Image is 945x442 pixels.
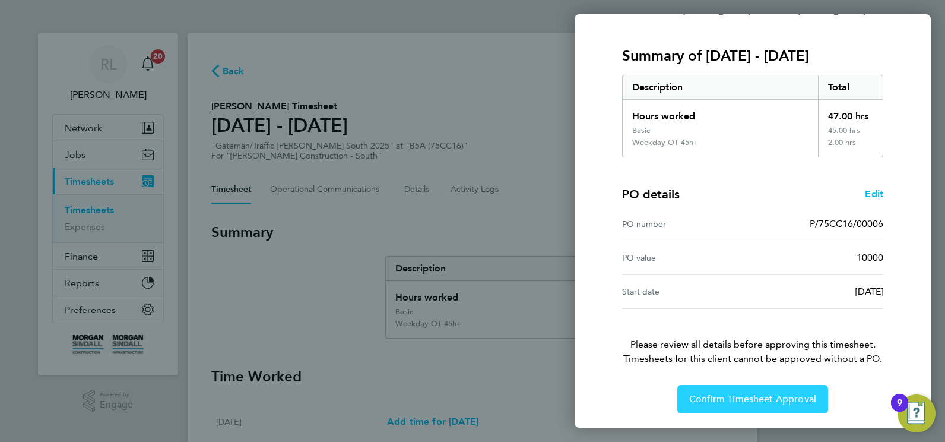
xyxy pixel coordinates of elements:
[622,75,883,157] div: Summary of 20 - 26 Sep 2025
[818,126,883,138] div: 45.00 hrs
[753,251,883,265] div: 10000
[632,126,650,135] div: Basic
[818,138,883,157] div: 2.00 hrs
[865,187,883,201] a: Edit
[608,352,898,366] span: Timesheets for this client cannot be approved without a PO.
[622,251,753,265] div: PO value
[897,403,902,418] div: 9
[677,385,828,413] button: Confirm Timesheet Approval
[622,46,883,65] h3: Summary of [DATE] - [DATE]
[818,75,883,99] div: Total
[818,100,883,126] div: 47.00 hrs
[810,218,883,229] span: P/75CC16/00006
[898,394,936,432] button: Open Resource Center, 9 new notifications
[865,188,883,200] span: Edit
[632,138,699,147] div: Weekday OT 45h+
[622,285,753,299] div: Start date
[623,100,818,126] div: Hours worked
[608,309,898,366] p: Please review all details before approving this timesheet.
[623,75,818,99] div: Description
[622,217,753,231] div: PO number
[689,393,816,405] span: Confirm Timesheet Approval
[622,186,680,203] h4: PO details
[753,285,883,299] div: [DATE]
